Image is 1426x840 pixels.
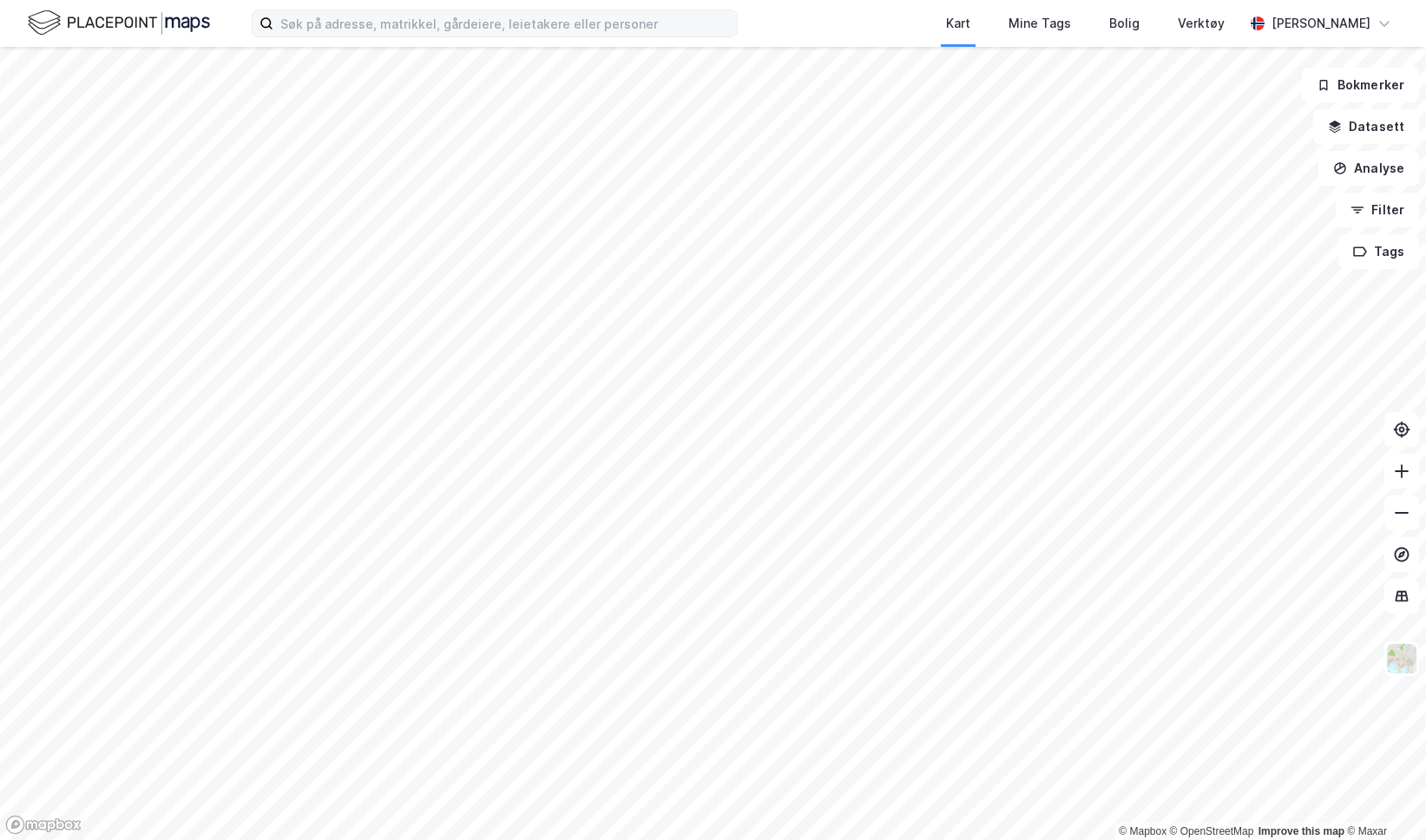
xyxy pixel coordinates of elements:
[1272,13,1370,34] div: [PERSON_NAME]
[1336,193,1419,227] button: Filter
[28,8,210,38] img: logo.f888ab2527a4732fd821a326f86c7f29.svg
[946,13,970,34] div: Kart
[1385,642,1418,675] img: Z
[1119,825,1166,837] a: Mapbox
[1339,757,1426,840] iframe: Chat Widget
[1258,825,1344,837] a: Improve this map
[1313,109,1419,144] button: Datasett
[1338,234,1419,269] button: Tags
[1009,13,1071,34] div: Mine Tags
[5,815,82,835] a: Mapbox homepage
[1170,825,1254,837] a: OpenStreetMap
[273,10,737,36] input: Søk på adresse, matrikkel, gårdeiere, leietakere eller personer
[1178,13,1225,34] div: Verktøy
[1302,68,1419,102] button: Bokmerker
[1109,13,1140,34] div: Bolig
[1318,151,1419,186] button: Analyse
[1339,757,1426,840] div: Kontrollprogram for chat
